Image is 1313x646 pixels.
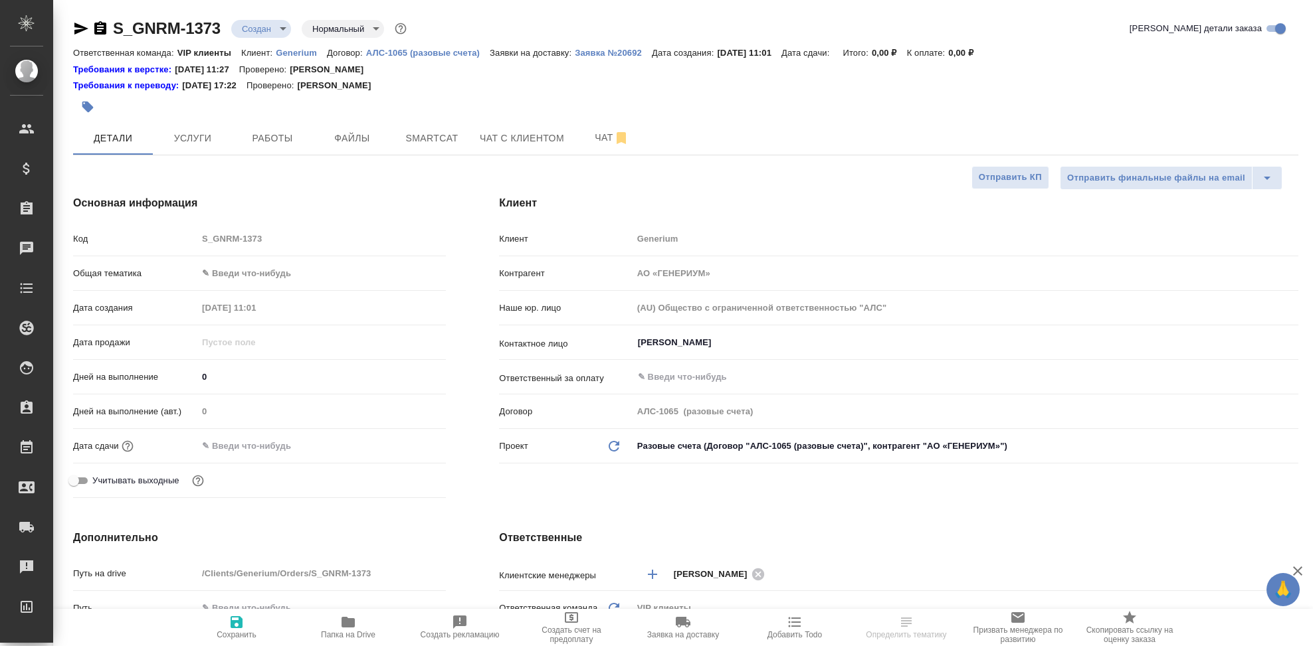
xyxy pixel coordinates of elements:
span: 🙏 [1272,576,1294,604]
p: VIP клиенты [177,48,241,58]
div: Создан [302,20,384,38]
button: Заявка №20692 [575,46,652,60]
p: Generium [276,48,327,58]
button: Скопировать ссылку для ЯМессенджера [73,21,89,37]
span: Учитывать выходные [92,474,179,487]
div: Нажми, чтобы открыть папку с инструкцией [73,79,182,92]
p: Дата создания [73,301,197,315]
span: Чат с клиентом [480,130,564,147]
p: 0,00 ₽ [948,48,983,58]
span: Отправить финальные файлы на email [1067,171,1245,186]
button: Добавить тэг [73,92,102,121]
button: 🙏 [1266,573,1300,606]
button: Создать счет на предоплату [516,609,627,646]
p: Код [73,232,197,246]
p: Наше юр. лицо [499,301,632,315]
input: Пустое поле [197,402,446,421]
span: Детали [81,130,145,147]
div: split button [1060,166,1282,190]
div: [PERSON_NAME] [674,566,769,582]
span: [PERSON_NAME] детали заказа [1130,22,1262,35]
h4: Клиент [499,195,1298,211]
span: Определить тематику [866,630,946,639]
p: Итого: [843,48,871,58]
input: Пустое поле [633,298,1298,317]
button: Призвать менеджера по развитию [962,609,1074,646]
p: К оплате: [907,48,949,58]
a: АЛС-1065 (разовые счета) [366,46,490,58]
input: Пустое поле [633,402,1298,421]
input: Пустое поле [197,298,314,317]
p: Договор [499,405,632,418]
input: ✎ Введи что-нибудь [197,367,446,386]
span: Услуги [161,130,225,147]
input: Пустое поле [197,229,446,248]
a: Требования к верстке: [73,63,175,76]
input: ✎ Введи что-нибудь [197,598,446,617]
span: Файлы [320,130,384,147]
span: Работы [241,130,304,147]
p: Проверено: [239,63,290,76]
p: Дней на выполнение [73,370,197,384]
div: VIP клиенты [633,597,1298,619]
p: [PERSON_NAME] [297,79,381,92]
input: Пустое поле [633,264,1298,283]
span: Заявка на доставку [647,630,719,639]
button: Доп статусы указывают на важность/срочность заказа [392,20,409,37]
span: Призвать менеджера по развитию [970,625,1066,644]
button: Отправить финальные файлы на email [1060,166,1253,190]
p: Дата создания: [652,48,717,58]
input: ✎ Введи что-нибудь [637,369,1250,385]
p: АЛС-1065 (разовые счета) [366,48,490,58]
div: Создан [231,20,291,38]
a: Требования к переводу: [73,79,182,92]
h4: Ответственные [499,530,1298,546]
h4: Дополнительно [73,530,446,546]
button: Определить тематику [851,609,962,646]
p: Дней на выполнение (авт.) [73,405,197,418]
h4: Основная информация [73,195,446,211]
input: Пустое поле [197,333,314,352]
p: Дата сдачи: [781,48,833,58]
p: Дата продажи [73,336,197,349]
p: 0,00 ₽ [872,48,907,58]
p: Заявка №20692 [575,48,652,58]
span: Сохранить [217,630,256,639]
p: Клиент [499,232,632,246]
span: Добавить Todo [767,630,822,639]
p: Клиент: [241,48,276,58]
p: Клиентские менеджеры [499,569,632,582]
div: ✎ Введи что-нибудь [197,262,446,285]
div: Нажми, чтобы открыть папку с инструкцией [73,63,175,76]
p: Проверено: [247,79,298,92]
p: [DATE] 11:01 [717,48,781,58]
button: Добавить менеджера [637,558,668,590]
button: Нормальный [308,23,368,35]
button: Заявка на доставку [627,609,739,646]
button: Отправить КП [971,166,1049,189]
button: Open [1291,341,1294,344]
p: Проект [499,440,528,453]
button: Создать рекламацию [404,609,516,646]
button: Выбери, если сб и вс нужно считать рабочими днями для выполнения заказа. [189,472,207,489]
button: Если добавить услуги и заполнить их объемом, то дата рассчитается автоматически [119,438,136,455]
a: Generium [276,46,327,58]
p: [DATE] 17:22 [182,79,247,92]
p: Ответственная команда: [73,48,177,58]
input: Пустое поле [633,229,1298,248]
span: Создать счет на предоплату [524,625,619,644]
span: Скопировать ссылку на оценку заказа [1082,625,1177,644]
p: Ответственный за оплату [499,372,632,385]
span: [PERSON_NAME] [674,568,756,581]
input: Пустое поле [197,564,446,583]
input: ✎ Введи что-нибудь [197,436,314,455]
span: Создать рекламацию [421,630,500,639]
p: [PERSON_NAME] [290,63,373,76]
p: Контактное лицо [499,337,632,351]
p: [DATE] 11:27 [175,63,239,76]
p: Договор: [327,48,366,58]
a: S_GNRM-1373 [113,19,221,37]
svg: Отписаться [613,130,629,146]
button: Сохранить [181,609,292,646]
button: Скопировать ссылку на оценку заказа [1074,609,1185,646]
